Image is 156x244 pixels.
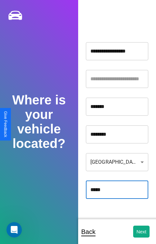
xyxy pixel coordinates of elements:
button: Next [133,226,150,238]
div: [GEOGRAPHIC_DATA] [86,153,148,171]
p: Back [81,226,96,238]
h2: Where is your vehicle located? [8,93,70,151]
iframe: Intercom live chat [6,222,22,238]
div: Give Feedback [3,111,8,137]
